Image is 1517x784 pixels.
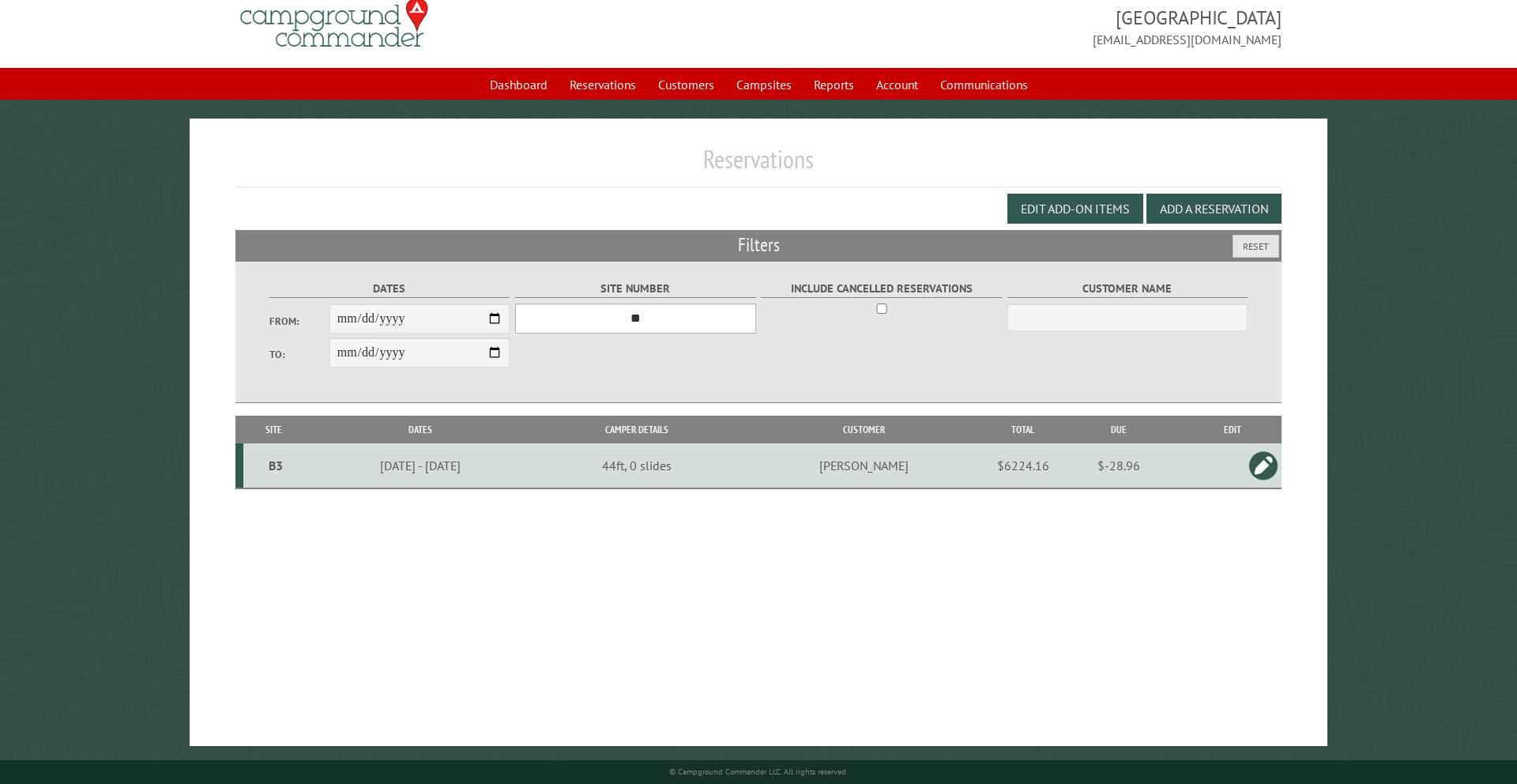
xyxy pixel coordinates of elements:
[307,458,533,473] div: [DATE] - [DATE]
[867,70,928,100] a: Account
[931,70,1037,100] a: Communications
[1183,416,1282,443] th: Edit
[669,767,848,777] small: © Campground Commander LLC. All rights reserved.
[269,347,329,362] label: To:
[737,416,992,443] th: Customer
[305,416,536,443] th: Dates
[992,443,1055,488] td: $6224.16
[737,443,992,488] td: [PERSON_NAME]
[992,416,1055,443] th: Total
[1007,194,1143,224] button: Edit Add-on Items
[1233,235,1279,258] button: Reset
[269,280,510,298] label: Dates
[250,458,303,473] div: B3
[758,5,1282,49] span: [GEOGRAPHIC_DATA] [EMAIL_ADDRESS][DOMAIN_NAME]
[269,314,329,329] label: From:
[560,70,646,100] a: Reservations
[649,70,724,100] a: Customers
[804,70,864,100] a: Reports
[536,443,736,488] td: 44ft, 0 slides
[515,280,756,298] label: Site Number
[235,230,1282,260] h2: Filters
[243,416,306,443] th: Site
[761,280,1002,298] label: Include Cancelled Reservations
[1055,416,1184,443] th: Due
[1146,194,1282,224] button: Add a Reservation
[480,70,557,100] a: Dashboard
[536,416,736,443] th: Camper Details
[727,70,801,100] a: Campsites
[235,144,1282,187] h1: Reservations
[1055,443,1184,488] td: $-28.96
[1007,280,1248,298] label: Customer Name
